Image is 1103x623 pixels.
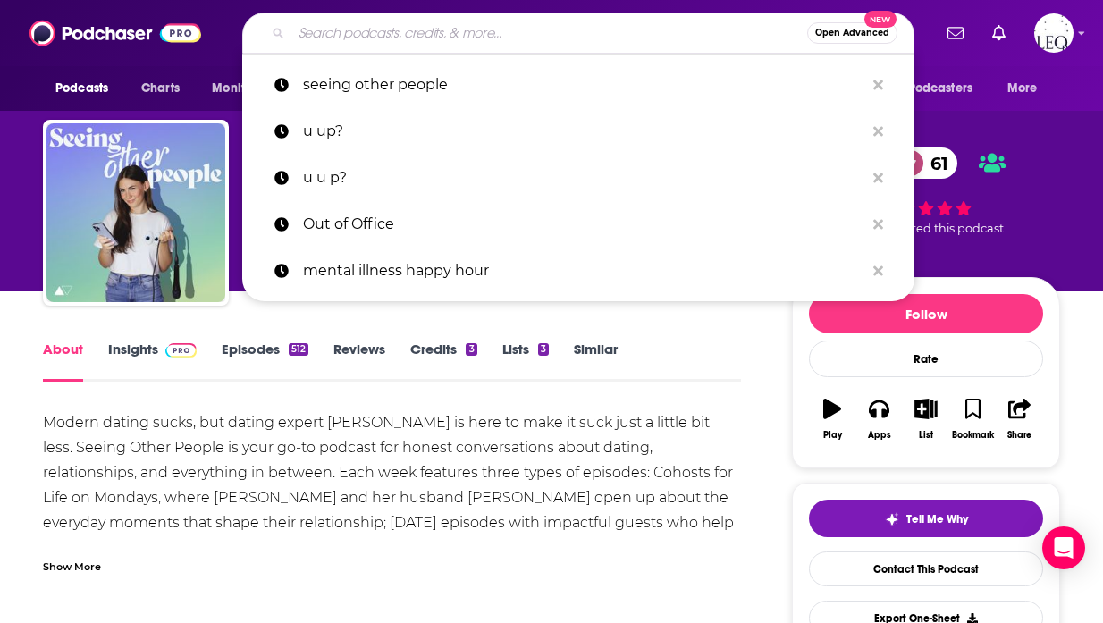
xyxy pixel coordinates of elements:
img: Podchaser - Follow, Share and Rate Podcasts [29,16,201,50]
a: InsightsPodchaser Pro [108,341,197,382]
div: 512 [289,343,308,356]
a: Charts [130,72,190,105]
div: 3 [466,343,476,356]
a: Episodes512 [222,341,308,382]
span: For Podcasters [887,76,972,101]
a: Similar [574,341,618,382]
a: Show notifications dropdown [940,18,971,48]
p: u u p? [303,155,864,201]
button: Open AdvancedNew [807,22,897,44]
button: List [903,387,949,451]
div: Search podcasts, credits, & more... [242,13,914,54]
a: 61 [895,147,957,179]
div: Bookmark [952,430,994,441]
button: open menu [875,72,998,105]
p: seeing other people [303,62,864,108]
span: Podcasts [55,76,108,101]
span: Open Advanced [815,29,889,38]
a: seeing other people [242,62,914,108]
button: Share [997,387,1043,451]
span: Monitoring [212,76,275,101]
a: u u p? [242,155,914,201]
button: Show profile menu [1034,13,1074,53]
div: Play [823,430,842,441]
img: User Profile [1034,13,1074,53]
input: Search podcasts, credits, & more... [291,19,807,47]
a: Reviews [333,341,385,382]
div: Rate [809,341,1043,377]
span: Charts [141,76,180,101]
span: Tell Me Why [906,512,968,526]
div: 3 [538,343,549,356]
div: verified Badge61 1 personrated this podcast [792,136,1060,247]
a: u up? [242,108,914,155]
a: About [43,341,83,382]
span: rated this podcast [900,222,1004,235]
div: Apps [868,430,891,441]
button: open menu [995,72,1060,105]
button: tell me why sparkleTell Me Why [809,500,1043,537]
img: Seeing Other People [46,123,225,302]
button: Apps [855,387,902,451]
img: Podchaser Pro [165,343,197,358]
span: 61 [913,147,957,179]
p: u up? [303,108,864,155]
p: Out of Office [303,201,864,248]
div: Share [1007,430,1031,441]
button: Follow [809,294,1043,333]
button: open menu [43,72,131,105]
div: Open Intercom Messenger [1042,526,1085,569]
a: Lists3 [502,341,549,382]
span: New [864,11,897,28]
div: List [919,430,933,441]
a: Show notifications dropdown [985,18,1013,48]
span: More [1007,76,1038,101]
a: Contact This Podcast [809,551,1043,586]
button: Bookmark [949,387,996,451]
button: Play [809,387,855,451]
button: open menu [199,72,299,105]
div: Modern dating sucks, but dating expert [PERSON_NAME] is here to make it suck just a little bit le... [43,410,741,610]
span: Logged in as LeoPR [1034,13,1074,53]
p: mental illness happy hour [303,248,864,294]
a: Out of Office [242,201,914,248]
a: mental illness happy hour [242,248,914,294]
a: Credits3 [410,341,476,382]
img: tell me why sparkle [885,512,899,526]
